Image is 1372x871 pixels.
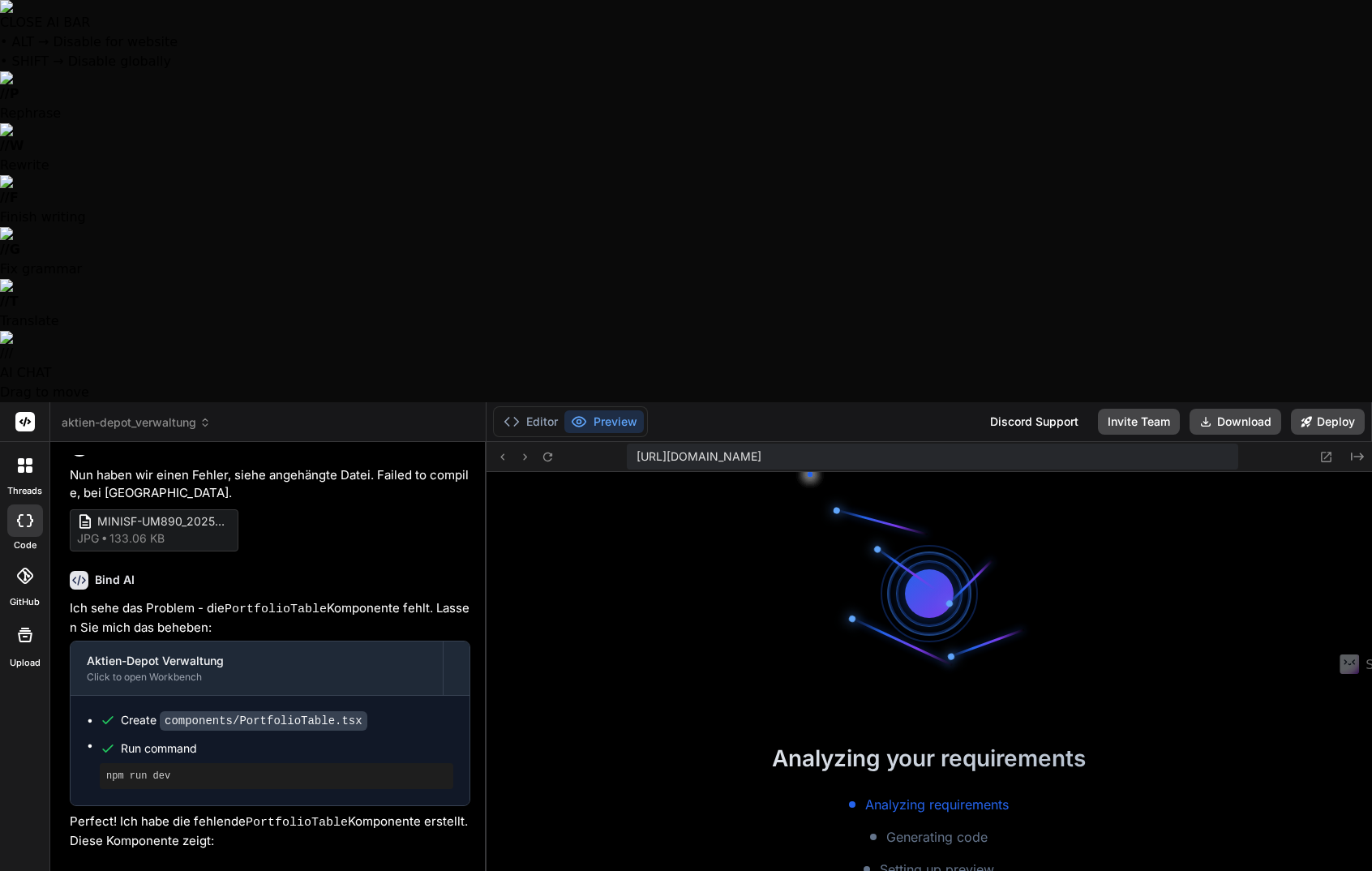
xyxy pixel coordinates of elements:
[95,572,135,588] h6: Bind AI
[10,656,41,670] label: Upload
[70,813,470,851] p: Perfect! Ich habe die fehlende Komponente erstellt. Diese Komponente zeigt:
[487,741,1372,775] h2: Analyzing your requirements
[71,641,443,695] button: Aktien-Depot VerwaltungClick to open Workbench
[1291,409,1365,435] button: Deploy
[121,712,367,729] div: Create
[7,484,42,498] label: threads
[497,410,564,433] button: Editor
[87,671,427,684] div: Click to open Workbench
[564,410,644,433] button: Preview
[77,530,99,547] span: jpg
[1098,409,1180,435] button: Invite Team
[10,595,40,609] label: GitHub
[886,827,988,847] span: Generating code
[70,599,470,637] p: Ich sehe das Problem - die Komponente fehlt. Lassen Sie mich das beheben:
[121,740,453,757] span: Run command
[246,816,348,830] code: PortfolioTable
[225,603,327,616] code: PortfolioTable
[97,513,227,530] span: MINISF-UM890_20250913_screenshot_03
[1190,409,1281,435] button: Download
[980,409,1088,435] div: Discord Support
[637,448,761,465] span: [URL][DOMAIN_NAME]
[106,770,447,783] pre: npm run dev
[87,653,427,669] div: Aktien-Depot Verwaltung
[865,795,1009,814] span: Analyzing requirements
[109,530,165,547] span: 133.06 KB
[70,466,470,503] p: Nun haben wir einen Fehler, siehe angehängte Datei. Failed to compile, bei [GEOGRAPHIC_DATA].
[160,711,367,731] code: components/PortfolioTable.tsx
[14,538,36,552] label: code
[62,414,211,431] span: aktien-depot_verwaltung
